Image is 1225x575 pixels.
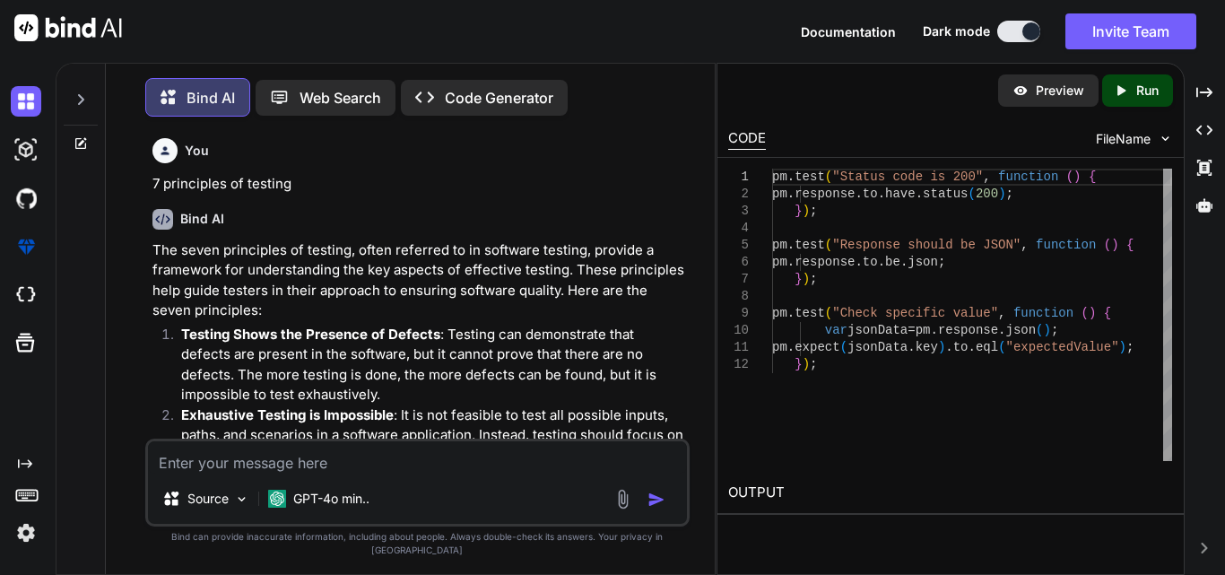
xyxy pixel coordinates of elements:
span: ( [1104,238,1111,252]
span: response [795,187,855,201]
strong: Testing Shows the Presence of Defects [181,326,440,343]
span: ; [1126,340,1134,354]
button: Invite Team [1065,13,1196,49]
span: ) [1119,340,1126,354]
div: 2 [728,186,749,203]
span: jsonData [847,340,908,354]
p: GPT-4o min.. [293,490,369,508]
span: to [863,187,878,201]
span: ( [1082,306,1089,320]
span: . [916,187,923,201]
img: cloudideIcon [11,280,41,310]
span: ( [1036,323,1043,337]
img: Pick Models [234,492,249,507]
span: ) [998,187,1005,201]
img: chevron down [1158,131,1173,146]
span: ; [810,204,817,218]
span: response [795,255,855,269]
img: preview [1012,83,1029,99]
span: be [885,255,900,269]
span: . [787,170,795,184]
span: test [795,238,825,252]
span: to [953,340,969,354]
div: 5 [728,237,749,254]
span: ; [1051,323,1058,337]
span: jsonData [847,323,908,337]
img: darkAi-studio [11,135,41,165]
img: premium [11,231,41,262]
span: Documentation [801,24,896,39]
span: . [908,340,915,354]
span: FileName [1096,130,1151,148]
span: pm [772,170,787,184]
p: 7 principles of testing [152,174,686,195]
span: ; [1006,187,1013,201]
span: . [969,340,976,354]
span: response [938,323,998,337]
span: , [1021,238,1028,252]
span: test [795,170,825,184]
img: darkChat [11,86,41,117]
span: . [787,340,795,354]
img: Bind AI [14,14,122,41]
span: Dark mode [923,22,990,40]
span: json [908,255,938,269]
span: . [787,306,795,320]
h6: Bind AI [180,210,224,228]
div: 8 [728,288,749,305]
span: 200 [976,187,998,201]
img: GPT-4o mini [268,490,286,508]
span: ( [825,170,832,184]
span: ( [998,340,1005,354]
div: CODE [728,128,766,150]
img: icon [647,491,665,509]
span: ; [810,357,817,371]
span: , [998,306,1005,320]
p: Run [1136,82,1159,100]
p: Preview [1036,82,1084,100]
span: pm [772,306,787,320]
span: ) [938,340,945,354]
span: ) [1111,238,1118,252]
span: ; [810,272,817,286]
span: . [878,255,885,269]
span: pm [772,340,787,354]
span: } [795,204,802,218]
span: . [930,323,937,337]
span: json [1006,323,1037,337]
span: { [1104,306,1111,320]
div: 4 [728,220,749,237]
span: ( [825,306,832,320]
button: Documentation [801,22,896,41]
div: 7 [728,271,749,288]
span: "Response should be JSON" [832,238,1021,252]
p: : It is not feasible to test all possible inputs, paths, and scenarios in a software application.... [181,405,686,486]
img: attachment [612,489,633,510]
span: ) [803,272,810,286]
div: 3 [728,203,749,220]
span: , [983,170,990,184]
span: . [787,238,795,252]
strong: Exhaustive Testing is Impossible [181,406,394,423]
span: ) [1044,323,1051,337]
span: function [998,170,1058,184]
span: eql [976,340,998,354]
img: settings [11,518,41,548]
div: 9 [728,305,749,322]
span: var [825,323,847,337]
img: githubDark [11,183,41,213]
span: pm [916,323,931,337]
span: pm [772,187,787,201]
span: function [1013,306,1073,320]
span: "Check specific value" [832,306,998,320]
span: ) [803,204,810,218]
div: 6 [728,254,749,271]
span: { [1126,238,1134,252]
span: expect [795,340,839,354]
span: have [885,187,916,201]
h2: OUTPUT [717,472,1184,514]
div: 1 [728,169,749,186]
p: Bind AI [187,87,235,109]
span: key [916,340,938,354]
span: pm [772,255,787,269]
